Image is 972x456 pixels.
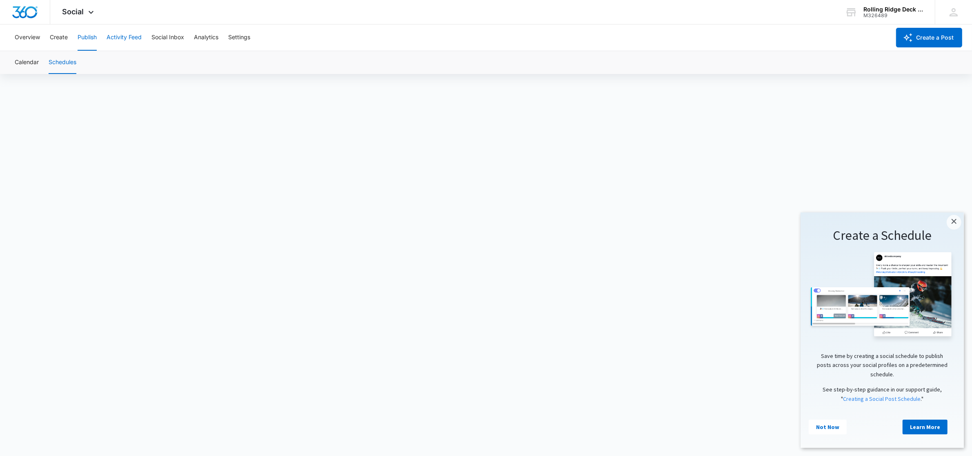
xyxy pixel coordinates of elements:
[896,28,962,47] button: Create a Post
[42,183,120,190] a: Creating a Social Post Schedule
[8,172,155,191] p: See step-by-step guidance in our support guide, " ."
[50,25,68,51] button: Create
[78,25,97,51] button: Publish
[15,51,39,74] button: Calendar
[863,6,923,13] div: account name
[151,25,184,51] button: Social Inbox
[62,7,84,16] span: Social
[102,207,147,222] a: Learn More
[8,207,46,222] a: Not Now
[8,15,155,32] h1: Create a Schedule
[15,25,40,51] button: Overview
[863,13,923,18] div: account id
[146,2,161,17] a: Close modal
[8,139,155,166] p: Save time by creating a social schedule to publish posts across your social profiles on a predete...
[228,25,250,51] button: Settings
[107,25,142,51] button: Activity Feed
[194,25,218,51] button: Analytics
[49,51,76,74] button: Schedules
